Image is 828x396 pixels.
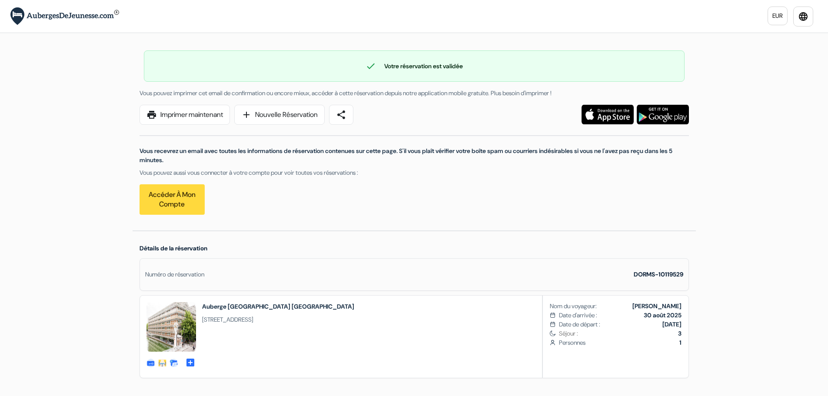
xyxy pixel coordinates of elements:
[146,302,196,352] img: hostel_view_8081714993459894334.jpg
[202,302,354,311] h2: Auberge [GEOGRAPHIC_DATA] [GEOGRAPHIC_DATA]
[634,270,683,278] strong: DORMS-10119529
[559,320,600,329] span: Date de départ :
[637,105,689,124] img: Téléchargez l'application gratuite
[366,61,376,71] span: check
[662,320,682,328] b: [DATE]
[550,302,597,311] span: Nom du voyageur:
[679,339,682,346] b: 1
[140,168,689,177] p: Vous pouvez aussi vous connecter à votre compte pour voir toutes vos réservations :
[202,315,354,324] span: [STREET_ADDRESS]
[793,7,813,27] a: language
[329,105,353,125] a: share
[336,110,346,120] span: share
[145,270,204,279] div: Numéro de réservation
[146,110,157,120] span: print
[140,184,205,215] a: Accéder à mon compte
[644,311,682,319] b: 30 août 2025
[559,338,681,347] span: Personnes
[678,329,682,337] b: 3
[140,244,207,252] span: Détails de la réservation
[234,105,325,125] a: addNouvelle Réservation
[559,311,597,320] span: Date d'arrivée :
[185,357,196,366] a: add_box
[559,329,681,338] span: Séjour :
[140,146,689,165] p: Vous recevrez un email avec toutes les informations de réservation contenues sur cette page. S'il...
[144,61,684,71] div: Votre réservation est validée
[241,110,252,120] span: add
[582,105,634,124] img: Téléchargez l'application gratuite
[140,105,230,125] a: printImprimer maintenant
[10,7,119,25] img: AubergesDeJeunesse.com
[140,89,552,97] span: Vous pouvez imprimer cet email de confirmation ou encore mieux, accéder à cette réservation depui...
[768,7,788,25] a: EUR
[632,302,682,310] b: [PERSON_NAME]
[798,11,808,22] i: language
